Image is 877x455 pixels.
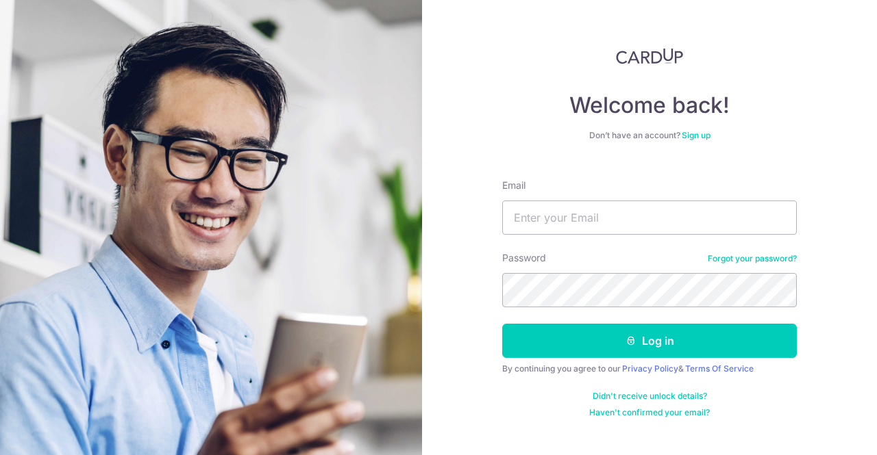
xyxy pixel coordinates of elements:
label: Password [502,251,546,265]
h4: Welcome back! [502,92,797,119]
a: Privacy Policy [622,363,678,374]
label: Email [502,179,526,192]
img: CardUp Logo [616,48,683,64]
a: Didn't receive unlock details? [593,391,707,402]
a: Terms Of Service [685,363,754,374]
a: Forgot your password? [708,253,797,264]
div: Don’t have an account? [502,130,797,141]
div: By continuing you agree to our & [502,363,797,374]
button: Log in [502,324,797,358]
input: Enter your Email [502,200,797,235]
a: Haven't confirmed your email? [589,407,710,418]
a: Sign up [682,130,711,140]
